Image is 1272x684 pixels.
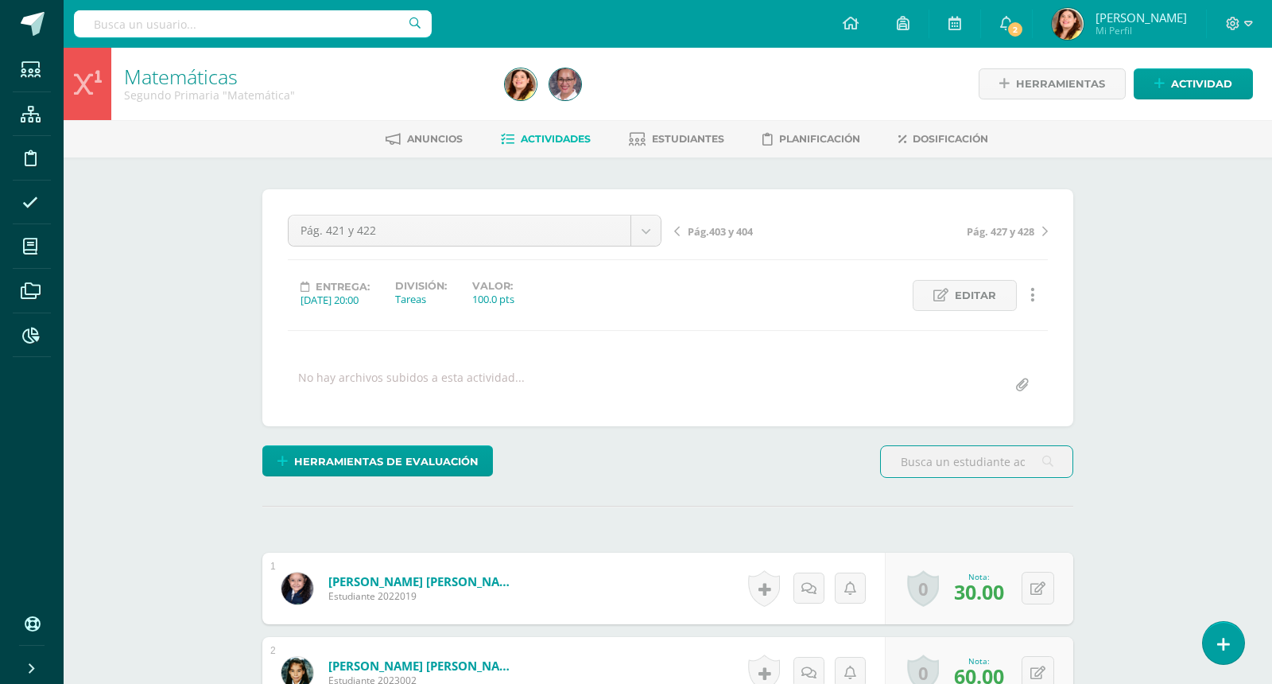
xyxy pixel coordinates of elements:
[505,68,537,100] img: a80071fbd080a3d6949d39f73238496d.png
[395,280,447,292] label: División:
[779,133,860,145] span: Planificación
[1052,8,1084,40] img: a80071fbd080a3d6949d39f73238496d.png
[328,573,519,589] a: [PERSON_NAME] [PERSON_NAME]
[395,292,447,306] div: Tareas
[881,446,1072,477] input: Busca un estudiante aquí...
[1171,69,1232,99] span: Actividad
[674,223,861,239] a: Pág.403 y 404
[1016,69,1105,99] span: Herramientas
[472,292,514,306] div: 100.0 pts
[386,126,463,152] a: Anuncios
[967,224,1034,239] span: Pág. 427 y 428
[294,447,479,476] span: Herramientas de evaluación
[501,126,591,152] a: Actividades
[281,573,313,604] img: 187c2a168ceaec4a1d44d7a84ce45a62.png
[298,370,525,401] div: No hay archivos subidos a esta actividad...
[954,578,1004,605] span: 30.00
[289,216,661,246] a: Pág. 421 y 422
[521,133,591,145] span: Actividades
[898,126,988,152] a: Dosificación
[74,10,432,37] input: Busca un usuario...
[316,281,370,293] span: Entrega:
[652,133,724,145] span: Estudiantes
[979,68,1126,99] a: Herramientas
[328,589,519,603] span: Estudiante 2022019
[861,223,1048,239] a: Pág. 427 y 428
[629,126,724,152] a: Estudiantes
[124,87,486,103] div: Segundo Primaria 'Matemática'
[124,65,486,87] h1: Matemáticas
[262,445,493,476] a: Herramientas de evaluación
[954,571,1004,582] div: Nota:
[549,68,581,100] img: 8a7731c371fe5f448286cc25da417c6a.png
[301,216,619,246] span: Pág. 421 y 422
[954,655,1004,667] div: Nota:
[688,224,753,239] span: Pág.403 y 404
[1096,24,1187,37] span: Mi Perfil
[955,281,996,310] span: Editar
[1006,21,1024,38] span: 2
[1134,68,1253,99] a: Actividad
[913,133,988,145] span: Dosificación
[328,658,519,674] a: [PERSON_NAME] [PERSON_NAME]
[1096,10,1187,25] span: [PERSON_NAME]
[907,570,939,607] a: 0
[301,293,370,307] div: [DATE] 20:00
[762,126,860,152] a: Planificación
[124,63,238,90] a: Matemáticas
[407,133,463,145] span: Anuncios
[472,280,514,292] label: Valor:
